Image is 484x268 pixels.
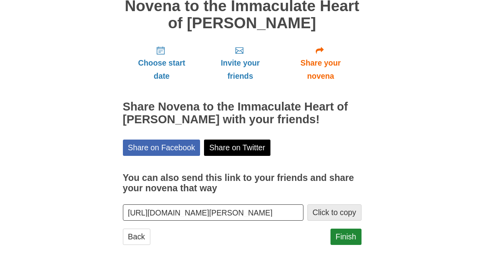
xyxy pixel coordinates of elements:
[208,56,272,83] span: Invite your friends
[204,140,270,156] a: Share on Twitter
[123,173,362,193] h3: You can also send this link to your friends and share your novena that way
[330,229,362,245] a: Finish
[123,101,362,126] h2: Share Novena to the Immaculate Heart of [PERSON_NAME] with your friends!
[123,39,201,87] a: Choose start date
[307,204,362,221] button: Click to copy
[131,56,193,83] span: Choose start date
[280,39,362,87] a: Share your novena
[200,39,280,87] a: Invite your friends
[123,140,200,156] a: Share on Facebook
[288,56,354,83] span: Share your novena
[123,229,150,245] a: Back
